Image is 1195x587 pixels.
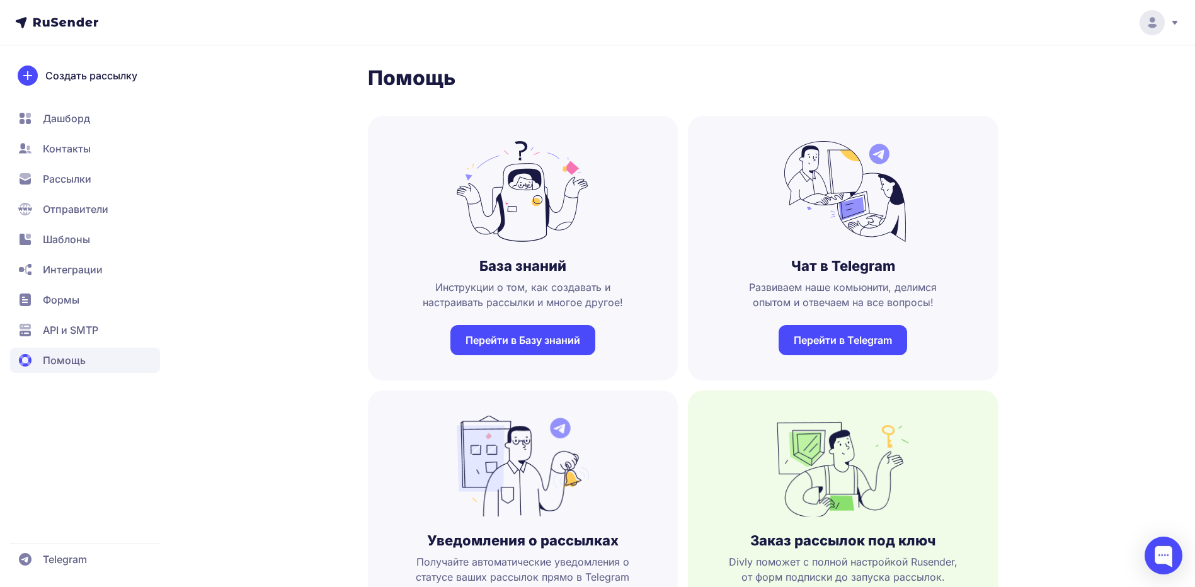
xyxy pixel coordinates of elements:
[388,554,658,584] span: Получайте автоматические уведомления о статусе ваших рассылок прямо в Telegram
[43,262,103,277] span: Интеграции
[43,322,98,338] span: API и SMTP
[708,280,978,310] span: Развиваем наше комьюнити, делимся опытом и отвечаем на все вопросы!
[10,547,160,572] a: Telegram
[450,325,595,355] a: Перейти в Базу знаний
[43,111,90,126] span: Дашборд
[457,416,589,516] img: no_photo
[43,171,91,186] span: Рассылки
[777,416,909,516] img: no_photo
[427,532,619,549] h3: Уведомления о рассылках
[479,257,566,275] h3: База знаний
[43,353,86,368] span: Помощь
[43,232,90,247] span: Шаблоны
[779,325,907,355] a: Перейти в Telegram
[43,552,87,567] span: Telegram
[43,141,91,156] span: Контакты
[368,66,998,91] h1: Помощь
[45,68,137,83] span: Создать рассылку
[43,292,79,307] span: Формы
[457,141,589,242] img: no_photo
[43,202,108,217] span: Отправители
[791,257,895,275] h3: Чат в Telegram
[750,532,935,549] h3: Заказ рассылок под ключ
[388,280,658,310] span: Инструкции о том, как создавать и настраивать рассылки и многое другое!
[777,141,909,242] img: no_photo
[708,554,978,584] span: Divly поможет с полной настройкой Rusender, от форм подписки до запуска рассылок.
